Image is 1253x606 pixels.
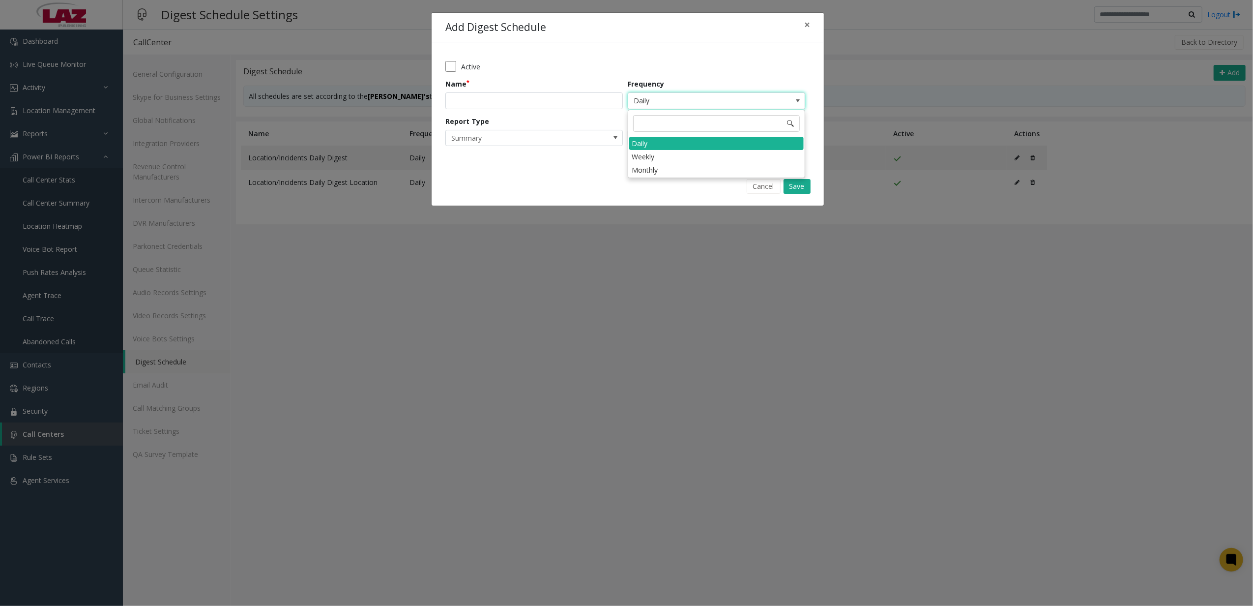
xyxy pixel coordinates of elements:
button: Close [797,13,817,37]
label: Active [461,61,480,72]
label: Frequency [628,79,664,89]
label: Name [445,79,469,89]
li: Monthly [629,163,804,177]
span: Daily [628,93,769,109]
span: Summary [446,130,587,146]
label: Report Type [445,116,489,126]
li: Daily [629,137,804,150]
button: Cancel [747,179,781,194]
li: Weekly [629,150,804,163]
span: × [804,18,810,31]
h4: Add Digest Schedule [445,20,546,35]
button: Save [784,179,811,194]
